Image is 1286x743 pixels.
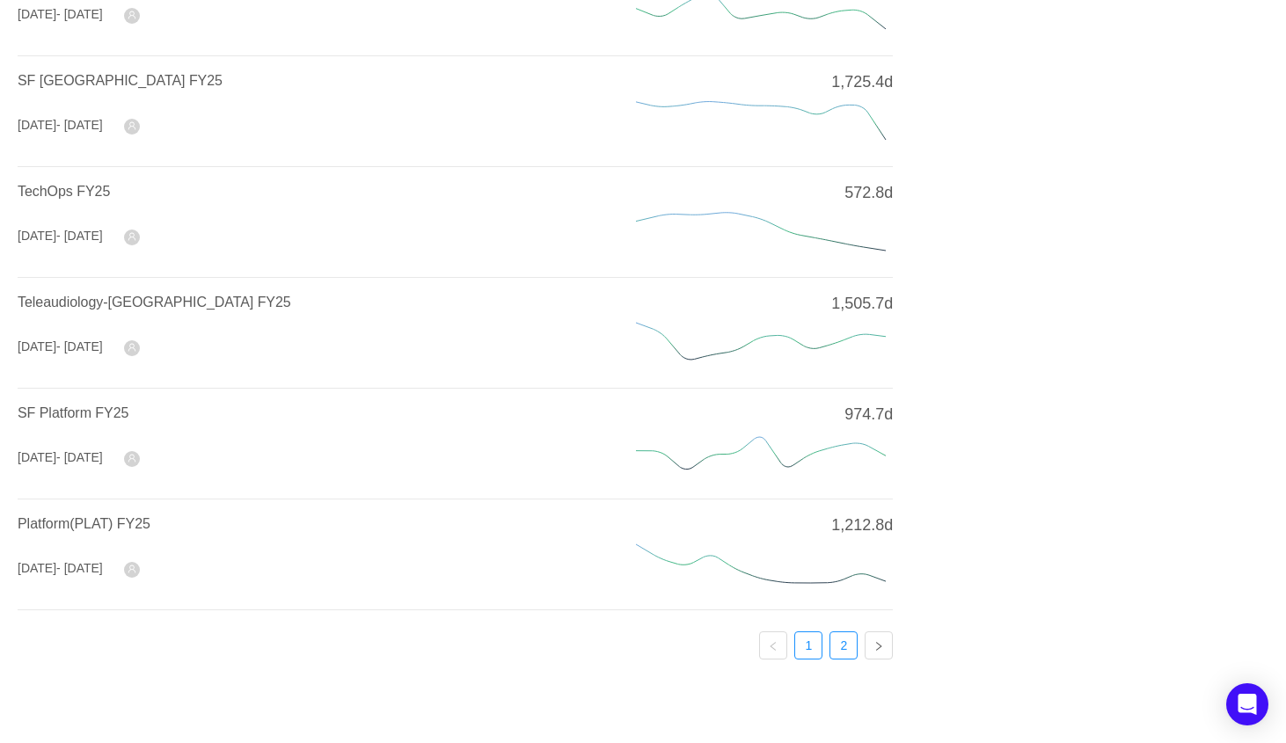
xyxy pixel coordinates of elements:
a: 2 [830,632,857,659]
i: icon: right [873,641,884,652]
span: 1,212.8d [831,514,893,537]
li: 2 [829,631,858,659]
li: Previous Page [759,631,787,659]
a: 1 [795,632,822,659]
span: - [DATE] [56,229,103,243]
span: 974.7d [844,403,893,426]
span: - [DATE] [56,450,103,464]
i: icon: user [128,232,136,241]
a: SF [GEOGRAPHIC_DATA] FY25 [18,73,223,88]
span: 1,505.7d [831,292,893,316]
li: Next Page [865,631,893,659]
div: [DATE] [18,5,103,24]
div: [DATE] [18,338,103,356]
div: Open Intercom Messenger [1226,683,1268,725]
span: 1,725.4d [831,70,893,94]
span: - [DATE] [56,7,103,21]
i: icon: user [128,454,136,463]
span: 572.8d [844,181,893,205]
a: Teleaudiology-[GEOGRAPHIC_DATA] FY25 [18,295,291,310]
span: - [DATE] [56,339,103,353]
div: [DATE] [18,227,103,245]
i: icon: user [128,121,136,130]
li: 1 [794,631,822,659]
div: [DATE] [18,559,103,578]
i: icon: user [128,343,136,352]
i: icon: user [128,11,136,19]
i: icon: user [128,565,136,573]
span: - [DATE] [56,118,103,132]
a: TechOps FY25 [18,184,110,199]
span: - [DATE] [56,561,103,575]
a: Platform(PLAT) FY25 [18,516,150,531]
i: icon: left [768,641,778,652]
div: [DATE] [18,116,103,135]
div: [DATE] [18,448,103,467]
a: SF Platform FY25 [18,405,128,420]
